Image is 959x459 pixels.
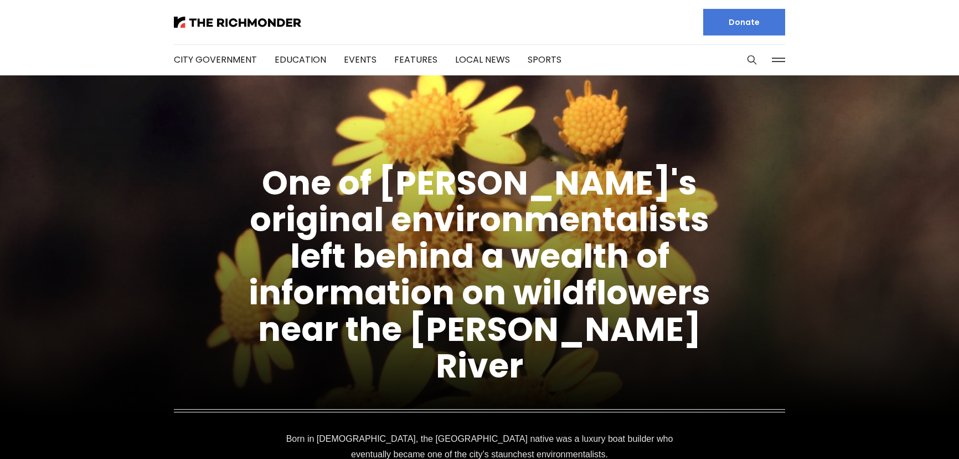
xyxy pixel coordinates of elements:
[174,53,257,66] a: City Government
[744,52,760,68] button: Search this site
[344,53,377,66] a: Events
[528,53,561,66] a: Sports
[275,53,326,66] a: Education
[249,160,710,389] a: One of [PERSON_NAME]'s original environmentalists left behind a wealth of information on wildflow...
[703,9,785,35] a: Donate
[174,17,301,28] img: The Richmonder
[394,53,437,66] a: Features
[455,53,510,66] a: Local News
